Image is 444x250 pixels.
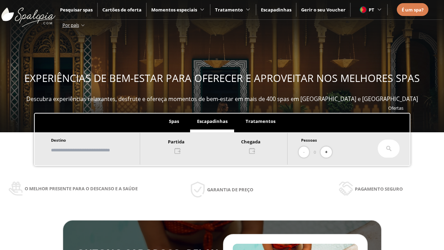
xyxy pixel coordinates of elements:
[207,186,253,193] span: Garantia de preço
[261,7,291,13] a: Escapadinhas
[388,105,403,111] a: Ofertas
[51,137,66,143] span: Destino
[25,185,138,192] span: O melhor presente para o descanso e a saúde
[62,22,79,28] span: Por país
[402,7,424,13] span: É um spa?
[102,7,142,13] a: Cartões de oferta
[301,137,317,143] span: Pessoas
[299,147,309,158] button: -
[60,7,93,13] a: Pesquisar spas
[197,118,228,124] span: Escapadinhas
[402,6,424,14] a: É um spa?
[246,118,275,124] span: Tratamentos
[169,118,179,124] span: Spas
[24,71,420,85] span: EXPERIÊNCIAS DE BEM-ESTAR PARA OFERECER E APROVEITAR NOS MELHORES SPAS
[1,1,55,27] img: ImgLogoSpalopia.BvClDcEz.svg
[301,7,345,13] a: Gerir o seu Voucher
[26,95,418,103] span: Descubra experiências relaxantes, desfrute e ofereça momentos de bem-estar em mais de 400 spas em...
[314,148,316,156] span: 0
[321,147,332,158] button: +
[355,185,403,193] span: Pagamento seguro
